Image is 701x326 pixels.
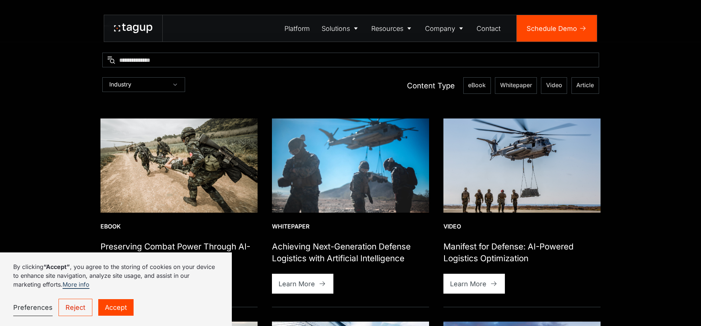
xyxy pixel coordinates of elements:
a: Resources [366,15,419,42]
div: Learn More [279,279,315,289]
h1: Manifest for Defense: AI-Powered Logistics Optimization [443,241,601,264]
a: Reject [59,299,92,316]
span: Video [546,81,562,89]
div: Content Type [407,80,455,91]
h1: Preserving Combat Power Through AI-Driven Medical Readiness [100,241,258,264]
span: Article [576,81,594,89]
a: More info [63,281,89,289]
strong: “Accept” [43,263,70,270]
img: landing support specialists insert and extract assets in terrain, photo by Sgt. Conner Robbins [272,118,429,213]
div: Solutions [322,24,350,33]
a: Company [419,15,471,42]
a: Platform [279,15,316,42]
span: eBook [468,81,486,89]
h1: Achieving Next-Generation Defense Logistics with Artificial Intelligence [272,241,429,264]
div: Industry [102,77,185,92]
a: Contact [471,15,507,42]
a: Learn More [272,274,333,294]
a: Schedule Demo [517,15,597,42]
div: Contact [477,24,500,33]
div: Resources [371,24,403,33]
form: Resources [102,53,599,94]
div: Whitepaper [272,223,429,231]
a: Learn More [443,274,505,294]
a: Solutions [316,15,366,42]
a: Accept [98,299,134,316]
a: Preferences [13,299,53,316]
div: Industry [109,81,131,88]
div: eBook [100,223,258,231]
div: Video [443,223,601,231]
div: Platform [284,24,310,33]
div: Company [425,24,455,33]
div: Learn More [450,279,486,289]
p: By clicking , you agree to the storing of cookies on your device to enhance site navigation, anal... [13,262,219,289]
div: Schedule Demo [527,24,577,33]
span: Whitepaper [500,81,532,89]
